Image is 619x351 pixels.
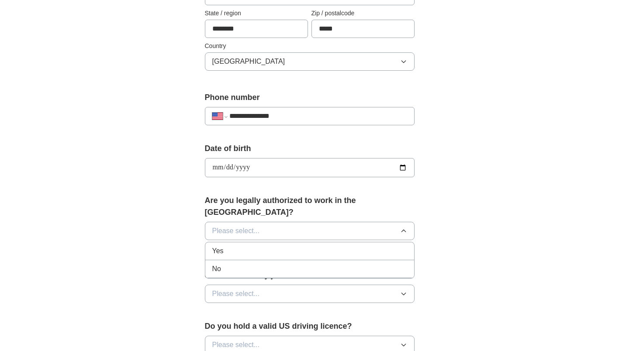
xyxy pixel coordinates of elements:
[205,285,415,303] button: Please select...
[212,340,260,350] span: Please select...
[212,246,224,256] span: Yes
[212,264,221,274] span: No
[205,143,415,155] label: Date of birth
[205,92,415,103] label: Phone number
[205,52,415,71] button: [GEOGRAPHIC_DATA]
[205,320,415,332] label: Do you hold a valid US driving licence?
[205,222,415,240] button: Please select...
[205,41,415,51] label: Country
[205,9,308,18] label: State / region
[212,289,260,299] span: Please select...
[205,195,415,218] label: Are you legally authorized to work in the [GEOGRAPHIC_DATA]?
[311,9,415,18] label: Zip / postalcode
[212,56,285,67] span: [GEOGRAPHIC_DATA]
[212,226,260,236] span: Please select...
